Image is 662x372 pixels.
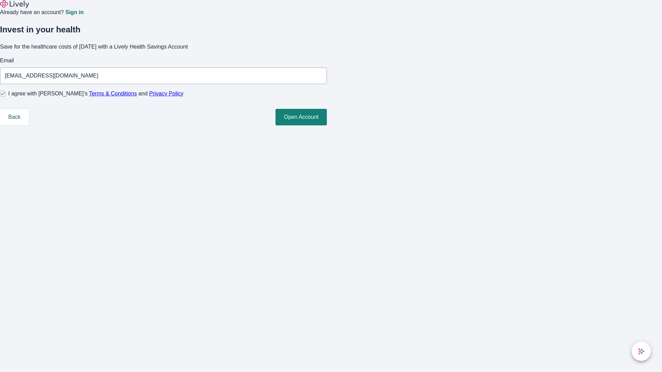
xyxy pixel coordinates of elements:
a: Sign in [65,10,83,15]
span: I agree with [PERSON_NAME]’s and [8,90,183,98]
a: Terms & Conditions [89,91,137,96]
button: Open Account [275,109,327,125]
button: chat [632,342,651,361]
a: Privacy Policy [149,91,184,96]
svg: Lively AI Assistant [638,348,645,355]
